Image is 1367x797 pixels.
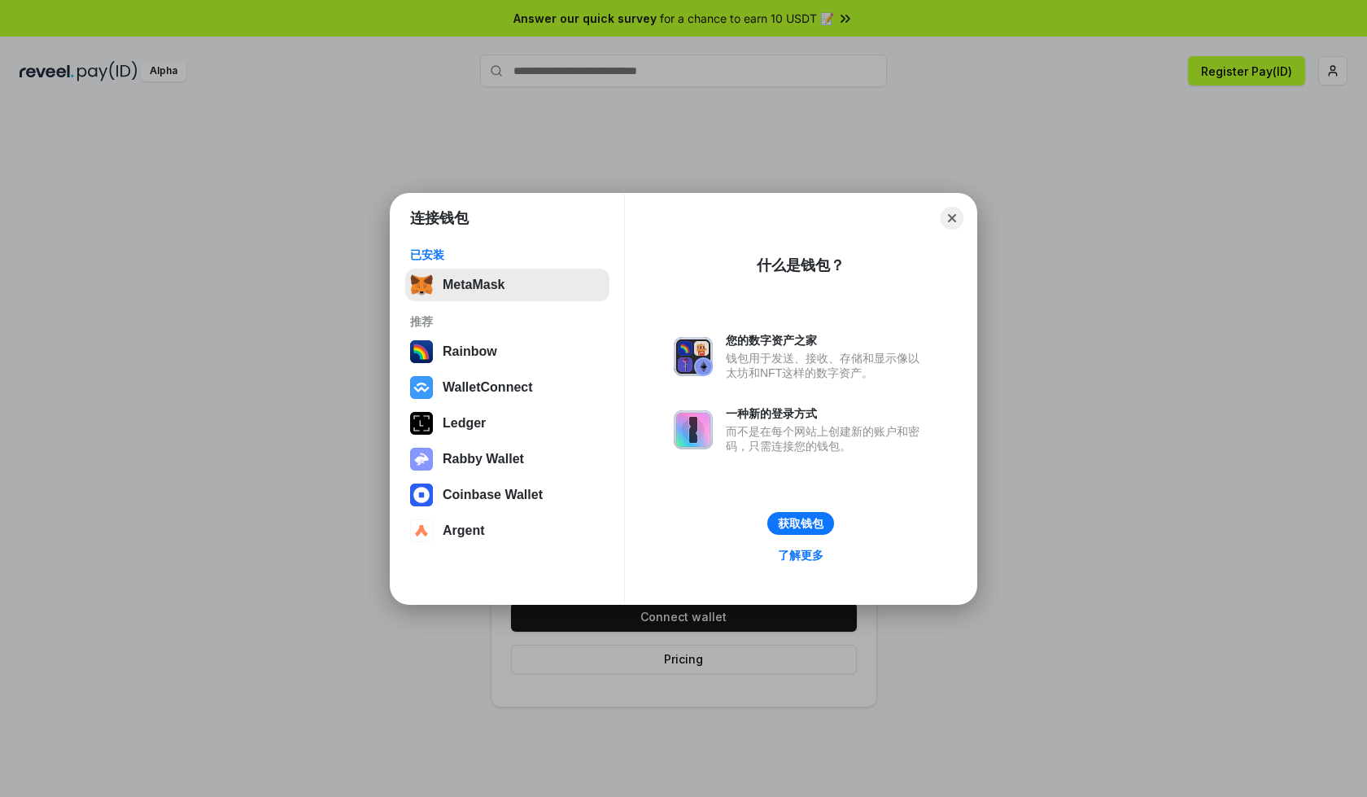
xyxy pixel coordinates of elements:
[410,247,605,262] div: 已安装
[443,523,485,538] div: Argent
[778,516,823,531] div: 获取钱包
[405,443,609,475] button: Rabby Wallet
[726,424,928,453] div: 而不是在每个网站上创建新的账户和密码，只需连接您的钱包。
[674,410,713,449] img: svg+xml,%3Csvg%20xmlns%3D%22http%3A%2F%2Fwww.w3.org%2F2000%2Fsvg%22%20fill%3D%22none%22%20viewBox...
[443,488,543,502] div: Coinbase Wallet
[443,416,486,431] div: Ledger
[757,256,845,275] div: 什么是钱包？
[405,515,609,547] button: Argent
[405,407,609,440] button: Ledger
[410,376,433,399] img: svg+xml,%3Csvg%20width%3D%2228%22%20height%3D%2228%22%20viewBox%3D%220%200%2028%2028%22%20fill%3D...
[410,340,433,363] img: svg+xml,%3Csvg%20width%3D%22120%22%20height%3D%22120%22%20viewBox%3D%220%200%20120%20120%22%20fil...
[405,479,609,511] button: Coinbase Wallet
[726,406,928,421] div: 一种新的登录方式
[768,545,833,566] a: 了解更多
[443,380,533,395] div: WalletConnect
[443,278,504,292] div: MetaMask
[405,371,609,404] button: WalletConnect
[410,314,605,329] div: 推荐
[726,333,928,348] div: 您的数字资产之家
[726,351,928,380] div: 钱包用于发送、接收、存储和显示像以太坊和NFT这样的数字资产。
[778,548,823,563] div: 了解更多
[410,519,433,542] img: svg+xml,%3Csvg%20width%3D%2228%22%20height%3D%2228%22%20viewBox%3D%220%200%2028%2028%22%20fill%3D...
[674,337,713,376] img: svg+xml,%3Csvg%20xmlns%3D%22http%3A%2F%2Fwww.w3.org%2F2000%2Fsvg%22%20fill%3D%22none%22%20viewBox...
[410,484,433,506] img: svg+xml,%3Csvg%20width%3D%2228%22%20height%3D%2228%22%20viewBox%3D%220%200%2028%2028%22%20fill%3D...
[405,269,609,301] button: MetaMask
[410,412,433,435] img: svg+xml,%3Csvg%20xmlns%3D%22http%3A%2F%2Fwww.w3.org%2F2000%2Fsvg%22%20width%3D%2228%22%20height%3...
[443,452,524,466] div: Rabby Wallet
[410,274,433,296] img: svg+xml,%3Csvg%20fill%3D%22none%22%20height%3D%2233%22%20viewBox%3D%220%200%2035%2033%22%20width%...
[941,207,963,230] button: Close
[443,344,497,359] div: Rainbow
[410,208,469,228] h1: 连接钱包
[405,335,609,368] button: Rainbow
[410,448,433,471] img: svg+xml,%3Csvg%20xmlns%3D%22http%3A%2F%2Fwww.w3.org%2F2000%2Fsvg%22%20fill%3D%22none%22%20viewBox...
[767,512,834,535] button: 获取钱包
